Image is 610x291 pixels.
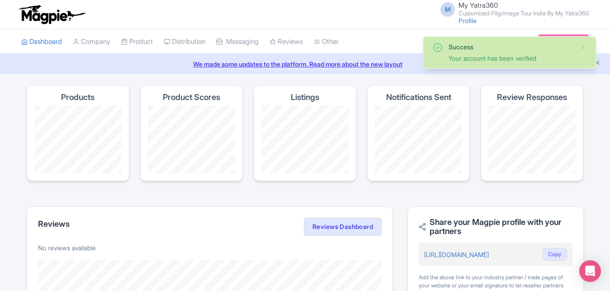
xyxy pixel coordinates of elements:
h4: Listings [291,93,319,102]
span: My Yatra360 [459,1,498,10]
a: Dashboard [21,29,62,54]
div: Success [449,42,572,52]
a: Profile [459,17,477,24]
button: Close announcement [594,58,601,69]
h4: Review Responses [497,93,567,102]
button: Copy [542,248,567,261]
small: Customized Pilgrimage Tour India By My Yatra360 [459,10,589,16]
h4: Product Scores [163,93,220,102]
button: Close [580,42,587,53]
h2: Reviews [38,219,70,229]
a: Company [73,29,110,54]
a: [URL][DOMAIN_NAME] [424,251,489,258]
h4: Products [61,93,95,102]
a: Subscription [538,34,589,48]
h2: Share your Magpie profile with your partners [419,218,572,236]
div: Open Intercom Messenger [579,260,601,282]
a: Reviews [270,29,303,54]
a: We made some updates to the platform. Read more about the new layout [5,59,605,69]
a: Reviews Dashboard [304,218,382,236]
a: Other [314,29,339,54]
a: Distribution [164,29,205,54]
p: No reviews available [38,243,382,253]
a: Messaging [216,29,259,54]
a: Product [121,29,153,54]
img: logo-ab69f6fb50320c5b225c76a69d11143b.png [17,5,87,24]
a: M My Yatra360 Customized Pilgrimage Tour India By My Yatra360 [435,2,589,16]
h4: Notifications Sent [386,93,451,102]
div: Your account has been verified [449,53,572,63]
span: M [440,2,455,17]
